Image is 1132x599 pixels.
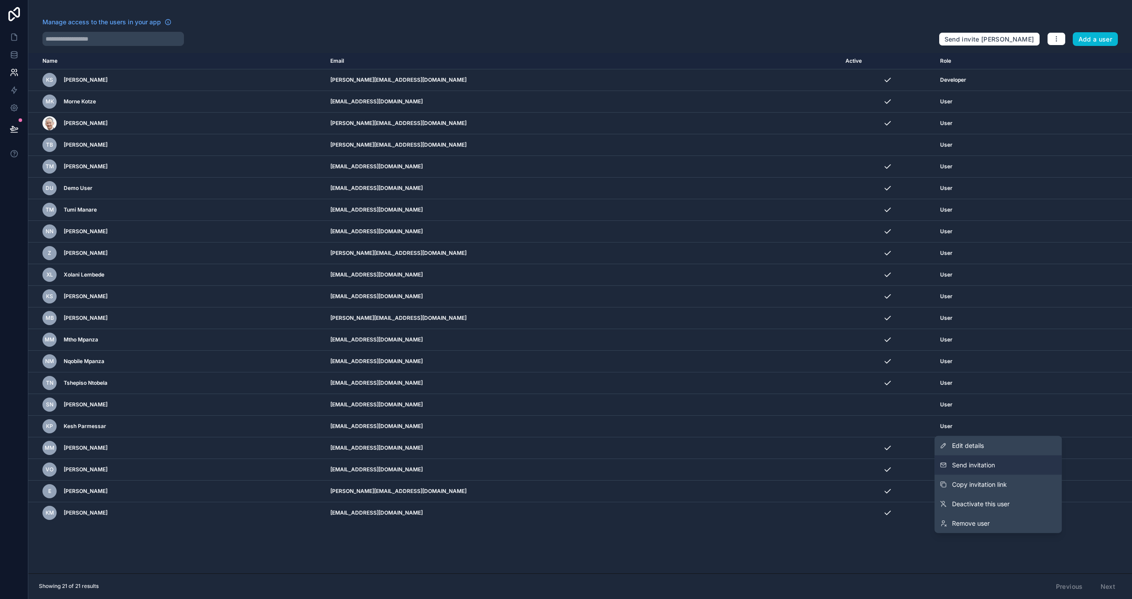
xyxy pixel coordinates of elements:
span: [PERSON_NAME] [64,120,107,127]
span: [PERSON_NAME] [64,466,107,473]
span: User [940,206,952,213]
span: KP [46,423,53,430]
th: Active [840,53,935,69]
span: User [940,98,952,105]
td: [PERSON_NAME][EMAIL_ADDRESS][DOMAIN_NAME] [325,134,841,156]
td: [PERSON_NAME][EMAIL_ADDRESS][DOMAIN_NAME] [325,481,841,502]
td: [EMAIL_ADDRESS][DOMAIN_NAME] [325,221,841,243]
td: [PERSON_NAME][EMAIL_ADDRESS][DOMAIN_NAME] [325,243,841,264]
span: Edit details [952,441,984,450]
span: User [940,228,952,235]
span: Z [48,250,51,257]
a: Manage access to the users in your app [42,18,172,27]
span: User [940,120,952,127]
span: User [940,401,952,408]
span: KM [46,509,54,516]
span: User [940,358,952,365]
td: [EMAIL_ADDRESS][DOMAIN_NAME] [325,372,841,394]
span: [PERSON_NAME] [64,444,107,451]
a: Edit details [934,436,1062,455]
span: Send invitation [952,461,995,470]
span: Manage access to the users in your app [42,18,161,27]
span: User [940,336,952,343]
td: [EMAIL_ADDRESS][DOMAIN_NAME] [325,416,841,437]
span: SN [46,401,54,408]
span: Kesh Parmessar [64,423,106,430]
td: [PERSON_NAME][EMAIL_ADDRESS][DOMAIN_NAME] [325,69,841,91]
span: User [940,250,952,257]
span: User [940,379,952,387]
span: TM [46,163,54,170]
span: Tshepiso Ntobela [64,379,107,387]
span: User [940,423,952,430]
td: [EMAIL_ADDRESS][DOMAIN_NAME] [325,199,841,221]
span: [PERSON_NAME] [64,163,107,170]
th: Role [935,53,1063,69]
span: [PERSON_NAME] [64,315,107,322]
td: [EMAIL_ADDRESS][DOMAIN_NAME] [325,502,841,524]
span: [PERSON_NAME] [64,293,107,300]
span: Demo User [64,185,92,192]
span: Xolani Lembede [64,271,104,278]
button: Add a user [1073,32,1118,46]
td: [EMAIL_ADDRESS][DOMAIN_NAME] [325,286,841,307]
td: [EMAIL_ADDRESS][DOMAIN_NAME] [325,91,841,113]
td: [PERSON_NAME][EMAIL_ADDRESS][DOMAIN_NAME] [325,307,841,329]
span: User [940,271,952,278]
span: NN [46,228,54,235]
span: MM [45,444,54,451]
span: DU [46,185,54,192]
span: Tumi Manare [64,206,97,213]
span: Showing 21 of 21 results [39,583,99,590]
button: Send invite [PERSON_NAME] [939,32,1040,46]
span: Mtho Mpanza [64,336,98,343]
td: [EMAIL_ADDRESS][DOMAIN_NAME] [325,351,841,372]
td: [EMAIL_ADDRESS][DOMAIN_NAME] [325,437,841,459]
span: User [940,185,952,192]
button: Copy invitation link [934,475,1062,494]
span: TM [46,206,54,213]
span: Morne Kotze [64,98,96,105]
span: [PERSON_NAME] [64,488,107,495]
span: VO [46,466,54,473]
td: [EMAIL_ADDRESS][DOMAIN_NAME] [325,329,841,351]
span: Remove user [952,519,990,528]
a: Remove user [934,514,1062,533]
span: Copy invitation link [952,480,1007,489]
span: MK [46,98,54,105]
td: [PERSON_NAME][EMAIL_ADDRESS][DOMAIN_NAME] [325,113,841,134]
td: [EMAIL_ADDRESS][DOMAIN_NAME] [325,156,841,178]
td: [EMAIL_ADDRESS][DOMAIN_NAME] [325,178,841,199]
td: [EMAIL_ADDRESS][DOMAIN_NAME] [325,459,841,481]
span: MM [45,336,54,343]
span: [PERSON_NAME] [64,228,107,235]
button: Send invitation [934,455,1062,475]
span: KS [46,76,53,83]
td: [EMAIL_ADDRESS][DOMAIN_NAME] [325,264,841,286]
span: Developer [940,76,966,83]
th: Email [325,53,841,69]
a: Deactivate this user [934,494,1062,514]
span: [PERSON_NAME] [64,250,107,257]
span: Deactivate this user [952,500,1010,508]
span: TN [46,379,54,387]
span: [PERSON_NAME] [64,401,107,408]
span: [PERSON_NAME] [64,76,107,83]
th: Name [28,53,325,69]
span: MB [46,315,54,322]
td: [EMAIL_ADDRESS][DOMAIN_NAME] [325,394,841,416]
span: [PERSON_NAME] [64,509,107,516]
div: scrollable content [28,53,1132,573]
span: E [48,488,51,495]
span: KS [46,293,53,300]
span: TB [46,141,53,148]
span: [PERSON_NAME] [64,141,107,148]
span: User [940,315,952,322]
span: User [940,141,952,148]
span: Nqobile Mpanza [64,358,104,365]
span: XL [46,271,53,278]
span: User [940,163,952,170]
span: NM [45,358,54,365]
span: User [940,293,952,300]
